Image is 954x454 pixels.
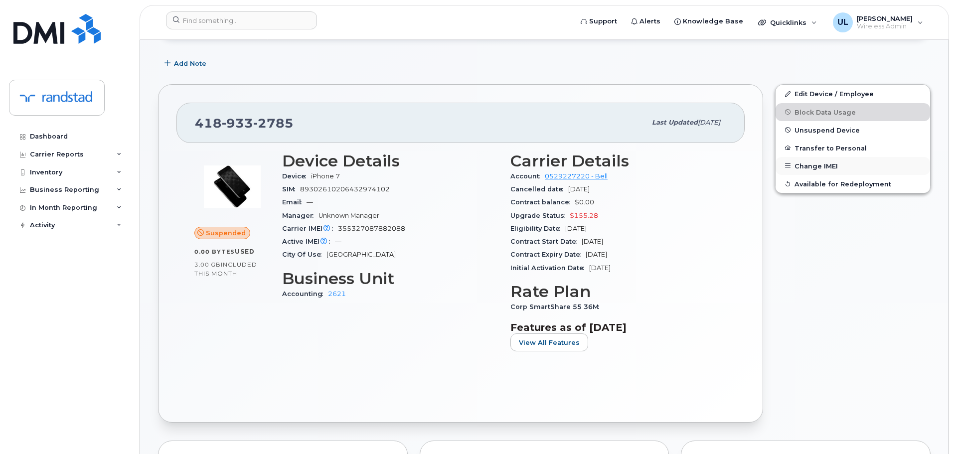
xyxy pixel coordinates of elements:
[307,198,313,206] span: —
[770,18,806,26] span: Quicklinks
[776,139,930,157] button: Transfer to Personal
[683,16,743,26] span: Knowledge Base
[698,119,720,126] span: [DATE]
[194,261,257,277] span: included this month
[318,212,379,219] span: Unknown Manager
[510,225,565,232] span: Eligibility Date
[510,185,568,193] span: Cancelled date
[510,264,589,272] span: Initial Activation Date
[194,261,221,268] span: 3.00 GB
[235,248,255,255] span: used
[574,11,624,31] a: Support
[222,116,253,131] span: 933
[837,16,848,28] span: UL
[282,238,335,245] span: Active IMEI
[624,11,667,31] a: Alerts
[751,12,824,32] div: Quicklinks
[510,212,570,219] span: Upgrade Status
[667,11,750,31] a: Knowledge Base
[575,198,594,206] span: $0.00
[510,303,604,310] span: Corp SmartShare 55 36M
[857,14,913,22] span: [PERSON_NAME]
[582,238,603,245] span: [DATE]
[519,338,580,347] span: View All Features
[326,251,396,258] span: [GEOGRAPHIC_DATA]
[776,85,930,103] a: Edit Device / Employee
[311,172,340,180] span: iPhone 7
[282,290,328,298] span: Accounting
[510,172,545,180] span: Account
[166,11,317,29] input: Find something...
[795,126,860,134] span: Unsuspend Device
[282,270,498,288] h3: Business Unit
[282,185,300,193] span: SIM
[510,283,727,301] h3: Rate Plan
[282,225,338,232] span: Carrier IMEI
[282,172,311,180] span: Device
[202,157,262,217] img: image20231002-3703462-p7zgru.jpeg
[545,172,608,180] a: 0529227220 - Bell
[589,264,611,272] span: [DATE]
[510,198,575,206] span: Contract balance
[510,152,727,170] h3: Carrier Details
[300,185,390,193] span: 89302610206432974102
[158,54,215,72] button: Add Note
[174,59,206,68] span: Add Note
[510,321,727,333] h3: Features as of [DATE]
[510,333,588,351] button: View All Features
[206,228,246,238] span: Suspended
[253,116,294,131] span: 2785
[589,16,617,26] span: Support
[652,119,698,126] span: Last updated
[195,116,294,131] span: 418
[776,121,930,139] button: Unsuspend Device
[328,290,346,298] a: 2621
[568,185,590,193] span: [DATE]
[510,238,582,245] span: Contract Start Date
[282,152,498,170] h3: Device Details
[776,157,930,175] button: Change IMEI
[857,22,913,30] span: Wireless Admin
[335,238,341,245] span: —
[776,175,930,193] button: Available for Redeployment
[570,212,598,219] span: $155.28
[194,248,235,255] span: 0.00 Bytes
[282,251,326,258] span: City Of Use
[826,12,930,32] div: Uraib Lakhani
[282,198,307,206] span: Email
[795,180,891,187] span: Available for Redeployment
[639,16,660,26] span: Alerts
[565,225,587,232] span: [DATE]
[776,103,930,121] button: Block Data Usage
[338,225,405,232] span: 355327087882088
[282,212,318,219] span: Manager
[510,251,586,258] span: Contract Expiry Date
[586,251,607,258] span: [DATE]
